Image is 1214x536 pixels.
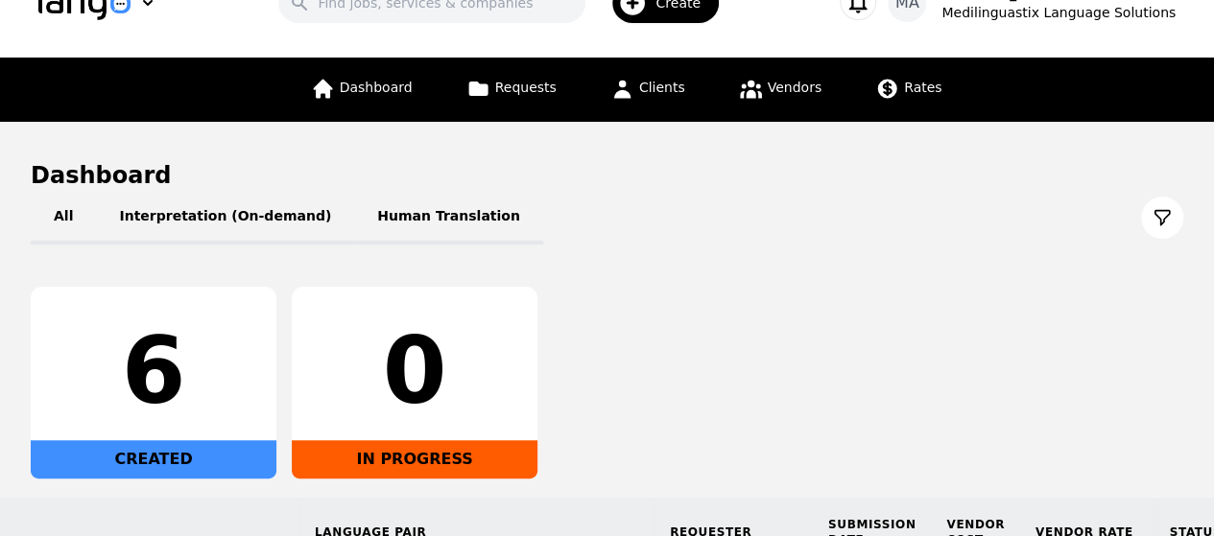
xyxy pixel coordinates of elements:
[768,80,821,95] span: Vendors
[46,325,261,417] div: 6
[1141,197,1183,239] button: Filter
[495,80,557,95] span: Requests
[96,191,354,245] button: Interpretation (On-demand)
[340,80,413,95] span: Dashboard
[292,440,537,478] div: IN PROGRESS
[727,58,833,122] a: Vendors
[904,80,941,95] span: Rates
[307,325,522,417] div: 0
[31,160,1183,191] h1: Dashboard
[599,58,697,122] a: Clients
[639,80,685,95] span: Clients
[864,58,953,122] a: Rates
[941,3,1176,22] div: Medilinguastix Language Solutions
[455,58,568,122] a: Requests
[354,191,543,245] button: Human Translation
[31,191,96,245] button: All
[299,58,424,122] a: Dashboard
[31,440,276,478] div: CREATED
